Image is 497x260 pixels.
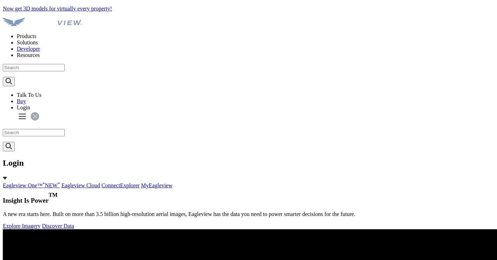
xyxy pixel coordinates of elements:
[3,195,494,204] h1: Insight Is Power
[43,182,60,188] span: NEW
[17,33,494,39] div: Products
[49,192,58,198] sup: TM
[3,129,65,136] input: Search
[3,182,60,188] a: Eagleview One™*NEW*
[17,104,494,111] div: Login
[3,77,15,86] button: Search
[3,6,112,12] a: Now get 3D models for virtually every property!
[42,223,74,229] a: Discover Data
[101,182,139,188] a: ConnectExplorer
[17,46,40,52] a: Developer
[17,92,494,98] div: Talk To Us
[3,211,494,217] p: A new era starts here. Built on more than 3.5 billion high-resolution aerial images, Eagleview ha...
[3,223,41,229] a: Explore Imagery
[62,182,100,188] a: Eagleview Cloud
[141,182,173,188] a: MyEagleview
[3,158,494,168] h2: Login
[17,98,26,104] a: Buy
[3,142,15,151] button: Search
[17,52,494,58] div: Resources
[17,39,494,46] div: Solutions
[3,64,65,71] input: Search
